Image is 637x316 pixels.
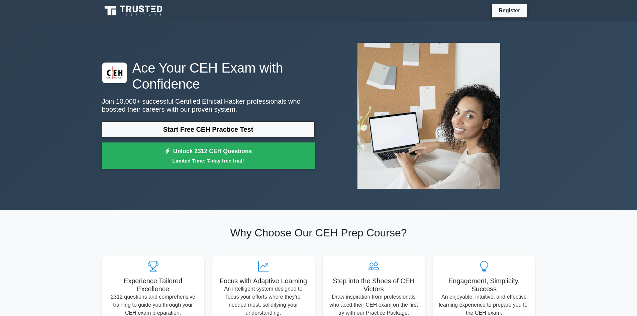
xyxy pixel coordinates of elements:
[438,277,530,293] h5: Engagement, Simplicity, Success
[102,142,315,169] a: Unlock 2312 CEH QuestionsLimited Time: 7-day free trial!
[107,277,199,293] h5: Experience Tailored Excellence
[102,60,315,92] h1: Ace Your CEH Exam with Confidence
[102,226,535,239] h2: Why Choose Our CEH Prep Course?
[102,121,315,137] a: Start Free CEH Practice Test
[328,277,420,293] h5: Step into the Shoes of CEH Victors
[218,277,309,285] h5: Focus with Adaptive Learning
[110,157,306,165] small: Limited Time: 7-day free trial!
[495,6,524,15] a: Register
[102,97,315,113] p: Join 10,000+ successful Certified Ethical Hacker professionals who boosted their careers with our...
